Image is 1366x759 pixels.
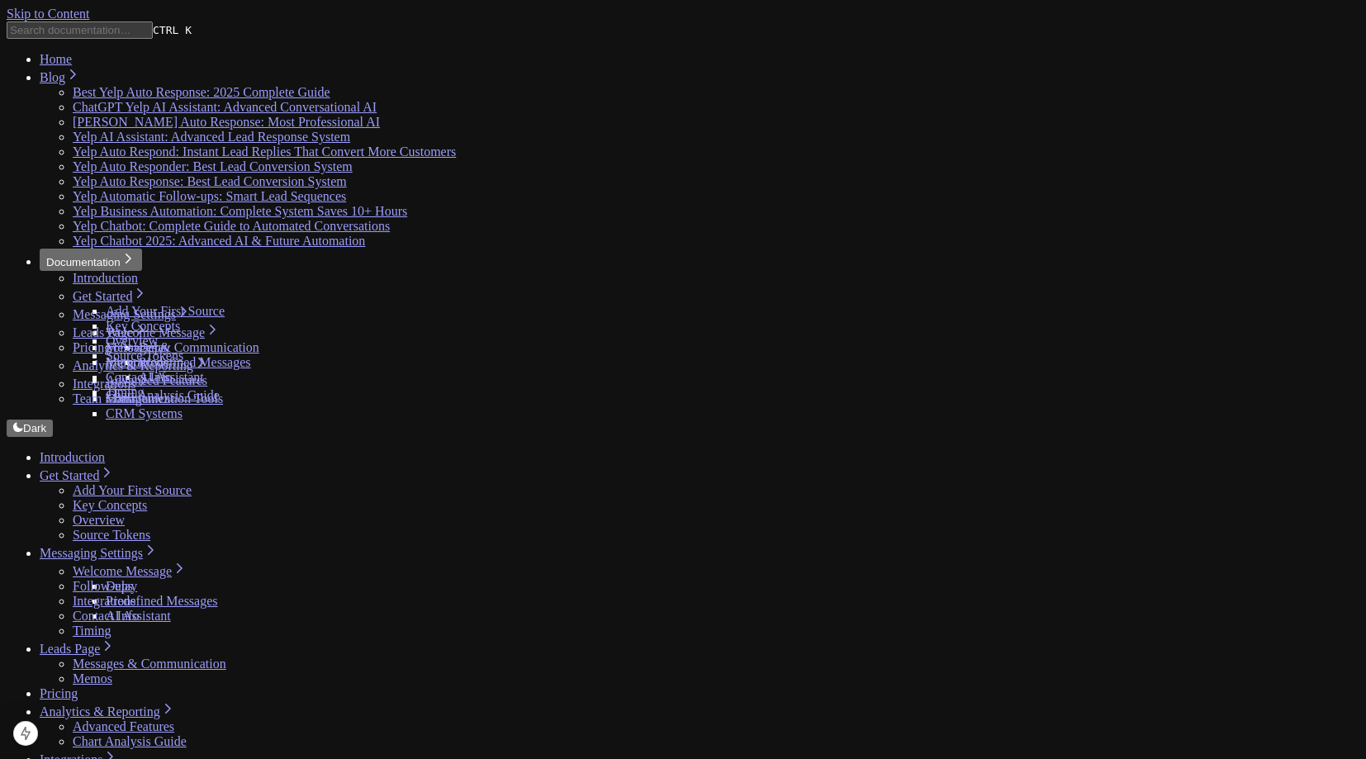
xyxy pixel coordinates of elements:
a: Analytics & Reporting [40,704,175,719]
a: AI Assistant [106,609,171,623]
a: Chart Analysis Guide [73,734,187,748]
a: Yelp Auto Response: Best Lead Conversion System [73,174,347,188]
a: Add Your First Source [73,483,192,497]
input: Search documentation… [7,21,153,39]
a: Blog [40,70,80,84]
a: Welcome Message [106,325,220,339]
a: Get Started [73,289,147,303]
a: Yelp Chatbot: Complete Guide to Automated Conversations [73,219,390,233]
a: Home [40,52,72,66]
button: Dark [7,420,53,437]
a: Best Yelp Auto Response: 2025 Complete Guide [73,85,330,99]
a: Timing [73,624,111,638]
a: Introduction [40,450,105,464]
a: Welcome Message [73,564,187,578]
a: Yelp Auto Respond: Instant Lead Replies That Convert More Customers [73,145,456,159]
a: Skip to Content [7,7,89,21]
a: Memos [73,671,112,685]
a: Introduction [73,271,138,285]
a: Yelp Business Automation: Complete System Saves 10+ Hours [73,204,407,218]
a: Advanced Features [73,719,174,733]
a: Messages & Communication [73,657,226,671]
a: Predefined Messages [106,594,218,608]
a: Messages & Communication [106,340,259,354]
a: Yelp AI Assistant: Advanced Lead Response System [73,130,350,144]
a: Overview [73,513,125,527]
a: Contact Info [73,609,139,623]
a: ChatGPT Yelp AI Assistant: Advanced Conversational AI [73,100,377,114]
a: Yelp Automatic Follow-ups: Smart Lead Sequences [73,189,346,203]
a: Predefined Messages [139,355,251,369]
a: Integrations [73,594,135,608]
a: Messaging Settings [40,546,158,560]
button: Documentation [40,249,142,271]
a: Get Started [40,468,114,482]
a: Chart Analysis Guide [106,388,220,402]
a: Team Management [73,391,174,406]
a: Key Concepts [73,498,147,512]
a: CRM Systems [106,406,183,420]
a: Analytics & Reporting [73,358,208,372]
a: [PERSON_NAME] Auto Response: Most Professional AI [73,115,380,129]
a: Source Tokens [73,528,150,542]
kbd: CTRL K [153,24,192,36]
a: Advanced Features [106,373,207,387]
a: Leads Page [40,642,115,656]
a: Follow-ups [73,579,133,593]
a: Messaging Settings [73,307,191,321]
a: Pricing [40,686,78,700]
a: Yelp Auto Responder: Best Lead Conversion System [73,159,353,173]
a: Yelp Chatbot 2025: Advanced AI & Future Automation [73,234,365,248]
a: Integrations [73,377,150,391]
a: Pricing [73,340,111,354]
a: Leads Page [73,325,148,339]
